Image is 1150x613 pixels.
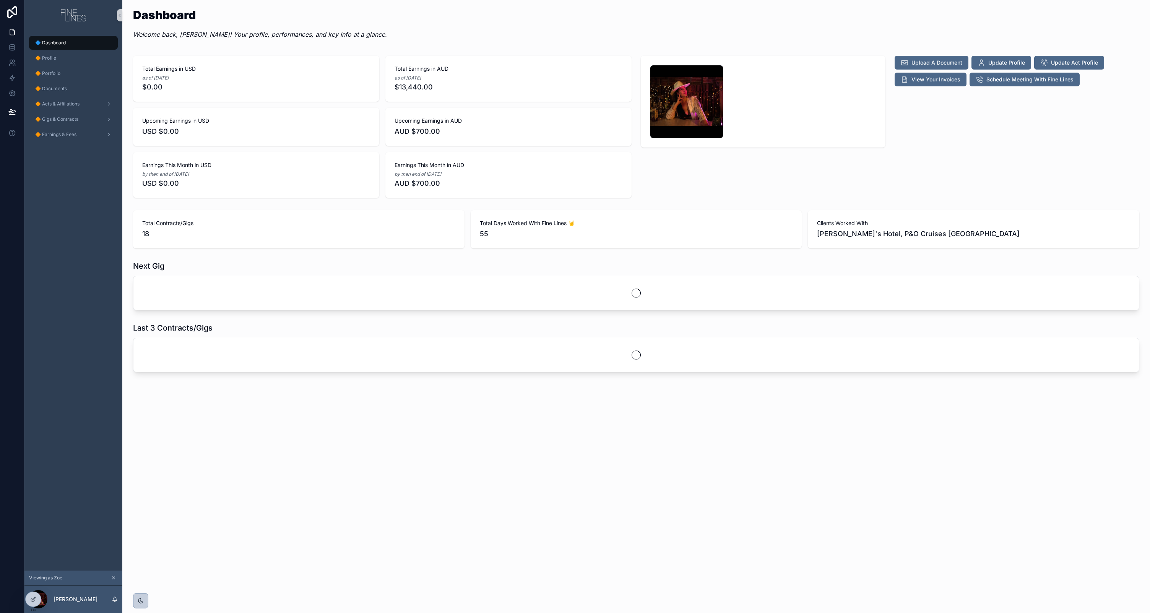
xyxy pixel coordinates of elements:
span: 🔶 Gigs & Contracts [35,116,78,122]
button: View Your Invoices [895,73,966,86]
span: Earnings This Month in USD [142,161,370,169]
div: scrollable content [24,31,122,151]
span: 🔶 Acts & Affiliations [35,101,80,107]
button: Update Profile [971,56,1031,70]
span: 🔷 Dashboard [35,40,66,46]
span: Upcoming Earnings in AUD [395,117,622,125]
img: App logo [61,9,86,21]
span: Update Profile [988,59,1025,66]
em: as of [DATE] [142,75,169,81]
a: 🔶 Acts & Affiliations [29,97,118,111]
span: 🔶 Portfolio [35,70,60,76]
span: AUD $700.00 [395,126,622,137]
span: Upload A Document [911,59,962,66]
h1: Last 3 Contracts/Gigs [133,323,213,333]
a: 🔷 Dashboard [29,36,118,50]
em: by then end of [DATE] [395,171,441,177]
span: Clients Worked With [817,219,1130,227]
span: 🔶 Profile [35,55,56,61]
span: View Your Invoices [911,76,960,83]
span: 55 [480,229,793,239]
a: 🔶 Profile [29,51,118,65]
button: Update Act Profile [1034,56,1104,70]
em: as of [DATE] [395,75,421,81]
span: USD $0.00 [142,178,370,189]
em: by then end of [DATE] [142,171,189,177]
span: $13,440.00 [395,82,622,92]
span: USD $0.00 [142,126,370,137]
span: Schedule Meeting With Fine Lines [986,76,1074,83]
em: Welcome back, [PERSON_NAME]! Your profile, performances, and key info at a glance. [133,31,387,38]
span: 🔶 Documents [35,86,67,92]
span: Total Days Worked With Fine Lines 🤘 [480,219,793,227]
span: $0.00 [142,82,370,92]
h1: Dashboard [133,9,387,21]
span: AUD $700.00 [395,178,622,189]
span: Update Act Profile [1051,59,1098,66]
a: 🔶 Documents [29,82,118,96]
button: Schedule Meeting With Fine Lines [970,73,1080,86]
a: 🔶 Portfolio [29,66,118,80]
span: 🔶 Earnings & Fees [35,131,76,138]
span: Viewing as Zoe [29,575,62,581]
button: Upload A Document [895,56,968,70]
span: [PERSON_NAME]'s Hotel, P&O Cruises [GEOGRAPHIC_DATA] [817,229,1130,239]
span: 18 [142,229,455,239]
span: Total Contracts/Gigs [142,219,455,227]
span: Total Earnings in USD [142,65,370,73]
h1: Next Gig [133,261,164,271]
p: [PERSON_NAME] [54,595,97,603]
a: 🔶 Gigs & Contracts [29,112,118,126]
span: Earnings This Month in AUD [395,161,622,169]
a: 🔶 Earnings & Fees [29,128,118,141]
span: Total Earnings in AUD [395,65,622,73]
span: Upcoming Earnings in USD [142,117,370,125]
